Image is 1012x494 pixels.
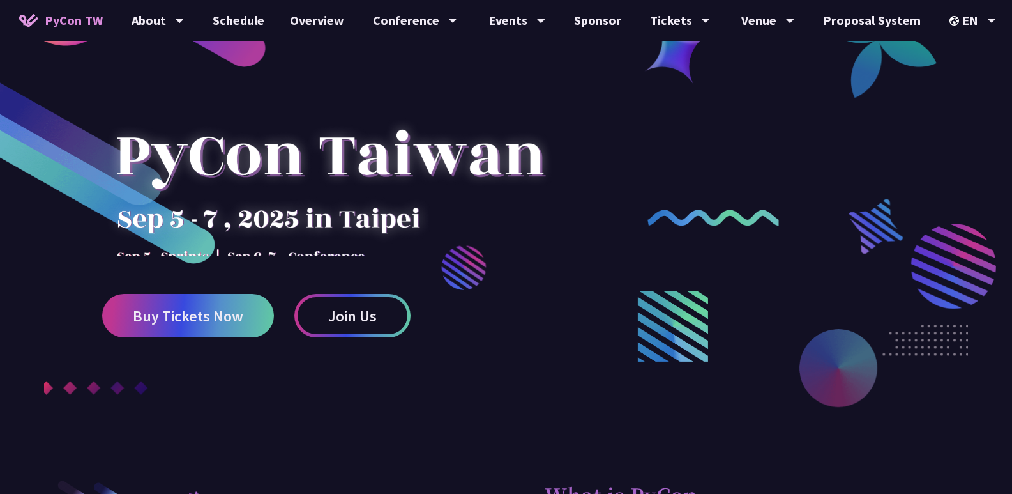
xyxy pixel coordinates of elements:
a: Join Us [294,294,411,337]
span: PyCon TW [45,11,103,30]
img: Home icon of PyCon TW 2025 [19,14,38,27]
img: curly-2.e802c9f.png [647,210,779,226]
span: Buy Tickets Now [133,308,243,324]
img: Locale Icon [949,16,962,26]
span: Join Us [328,308,377,324]
a: PyCon TW [6,4,116,36]
a: Buy Tickets Now [102,294,274,337]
